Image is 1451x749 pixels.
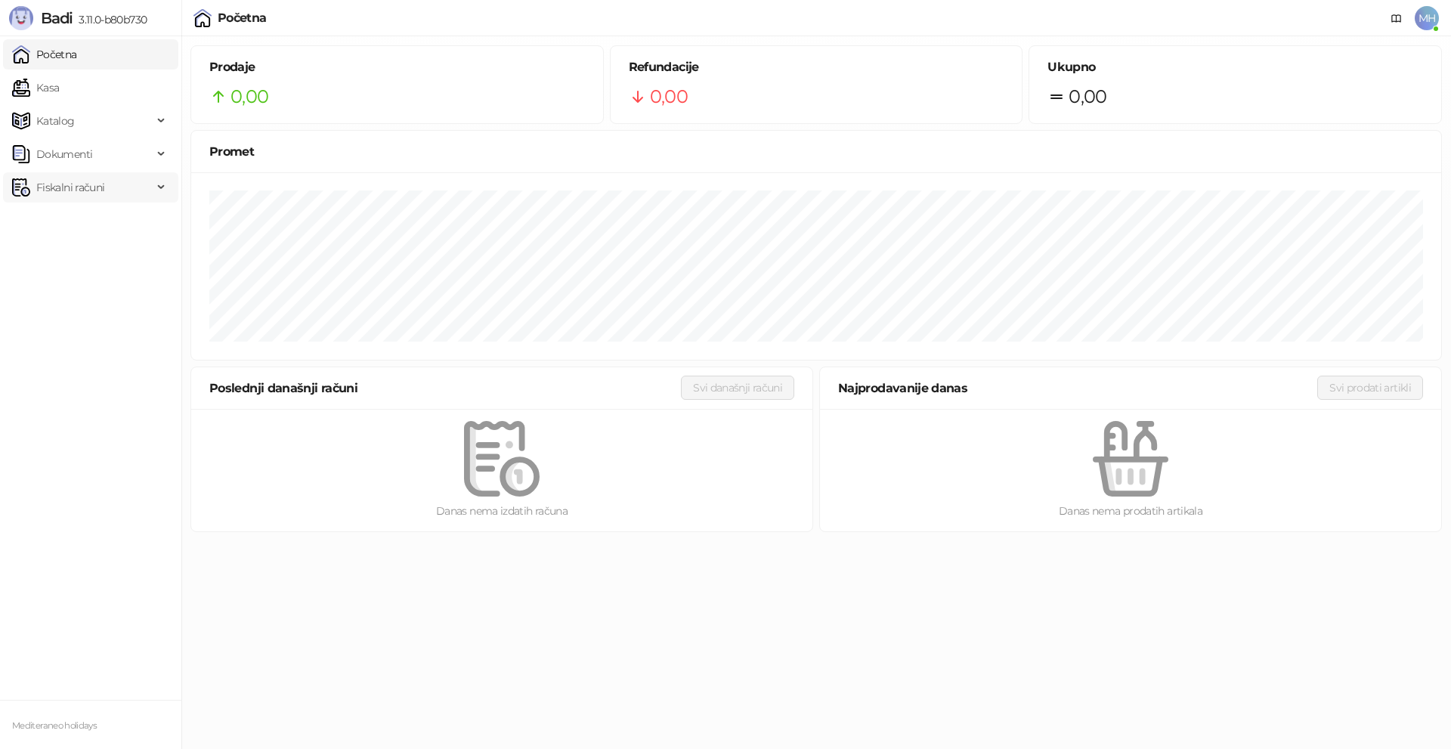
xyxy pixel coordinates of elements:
div: Danas nema izdatih računa [215,503,788,519]
small: Mediteraneo holidays [12,720,97,731]
span: 3.11.0-b80b730 [73,13,147,26]
button: Svi današnji računi [681,376,794,400]
div: Poslednji današnji računi [209,379,681,398]
span: 0,00 [230,82,268,111]
span: Dokumenti [36,139,92,169]
div: Promet [209,142,1423,161]
div: Najprodavanije danas [838,379,1317,398]
span: Badi [41,9,73,27]
div: Početna [218,12,267,24]
a: Dokumentacija [1384,6,1409,30]
span: MH [1415,6,1439,30]
span: 0,00 [650,82,688,111]
a: Kasa [12,73,59,103]
h5: Ukupno [1047,58,1423,76]
span: Fiskalni računi [36,172,104,203]
span: Katalog [36,106,75,136]
img: Logo [9,6,33,30]
div: Danas nema prodatih artikala [844,503,1417,519]
button: Svi prodati artikli [1317,376,1423,400]
h5: Prodaje [209,58,585,76]
span: 0,00 [1069,82,1106,111]
h5: Refundacije [629,58,1004,76]
a: Početna [12,39,77,70]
